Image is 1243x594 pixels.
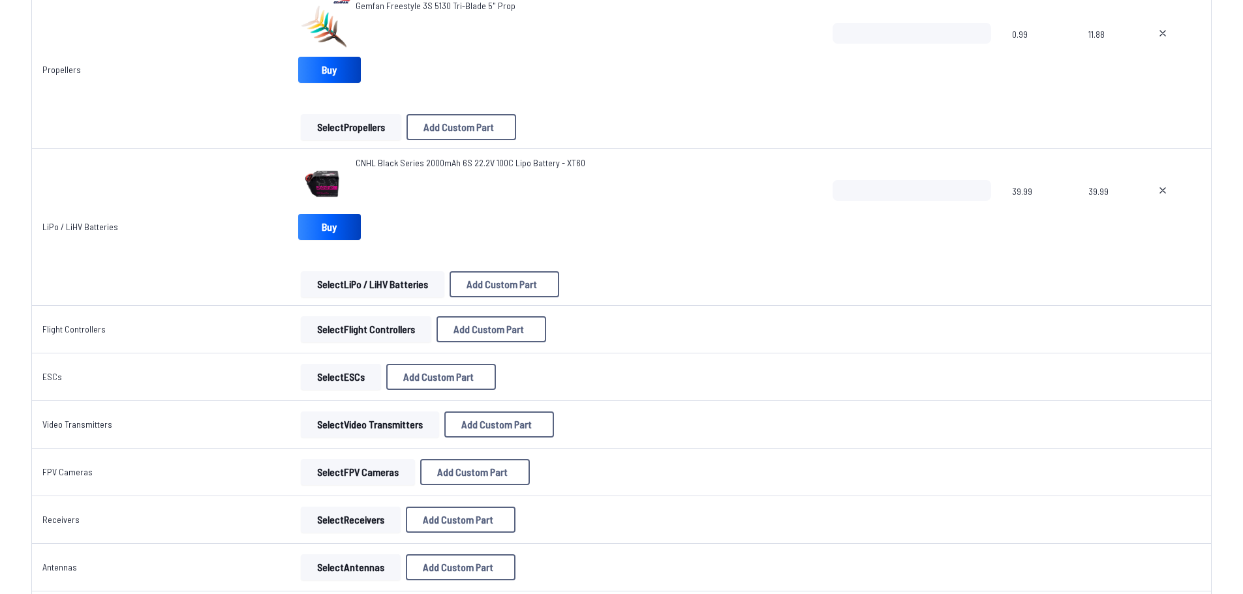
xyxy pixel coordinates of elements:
button: Add Custom Part [450,271,559,297]
button: SelectFPV Cameras [301,459,415,485]
a: Antennas [42,561,77,572]
span: 11.88 [1088,23,1126,85]
button: SelectLiPo / LiHV Batteries [301,271,444,297]
button: Add Custom Part [406,507,515,533]
a: Receivers [42,514,80,525]
button: SelectAntennas [301,554,401,580]
span: CNHL Black Series 2000mAh 6S 22.2V 100C Lipo Battery - XT60 [356,157,585,168]
button: SelectPropellers [301,114,401,140]
a: LiPo / LiHV Batteries [42,221,118,232]
a: SelectPropellers [298,114,404,140]
button: Add Custom Part [444,411,554,438]
span: Add Custom Part [403,372,474,382]
a: ESCs [42,371,62,382]
button: SelectFlight Controllers [301,316,431,342]
a: SelectAntennas [298,554,403,580]
button: SelectVideo Transmitters [301,411,439,438]
span: Add Custom Part [423,122,494,132]
a: Propellers [42,64,81,75]
a: Video Transmitters [42,419,112,430]
span: 0.99 [1012,23,1067,85]
button: SelectReceivers [301,507,401,533]
a: SelectESCs [298,364,384,390]
a: Flight Controllers [42,323,106,334]
img: image [298,156,350,209]
button: Add Custom Part [437,316,546,342]
a: SelectLiPo / LiHV Batteries [298,271,447,297]
button: Add Custom Part [407,114,516,140]
span: 39.99 [1012,180,1067,243]
a: CNHL Black Series 2000mAh 6S 22.2V 100C Lipo Battery - XT60 [356,156,585,170]
a: FPV Cameras [42,466,93,477]
a: Buy [298,214,361,240]
button: Add Custom Part [420,459,530,485]
a: SelectFPV Cameras [298,459,418,485]
span: Add Custom Part [453,324,524,334]
button: Add Custom Part [406,554,515,580]
span: Add Custom Part [437,467,508,477]
a: Buy [298,57,361,83]
a: SelectFlight Controllers [298,316,434,342]
a: SelectReceivers [298,507,403,533]
button: Add Custom Part [386,364,496,390]
a: SelectVideo Transmitters [298,411,442,438]
button: SelectESCs [301,364,381,390]
span: Add Custom Part [423,562,493,572]
span: Add Custom Part [461,419,532,430]
span: Add Custom Part [467,279,537,290]
span: Add Custom Part [423,514,493,525]
span: 39.99 [1088,180,1126,243]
